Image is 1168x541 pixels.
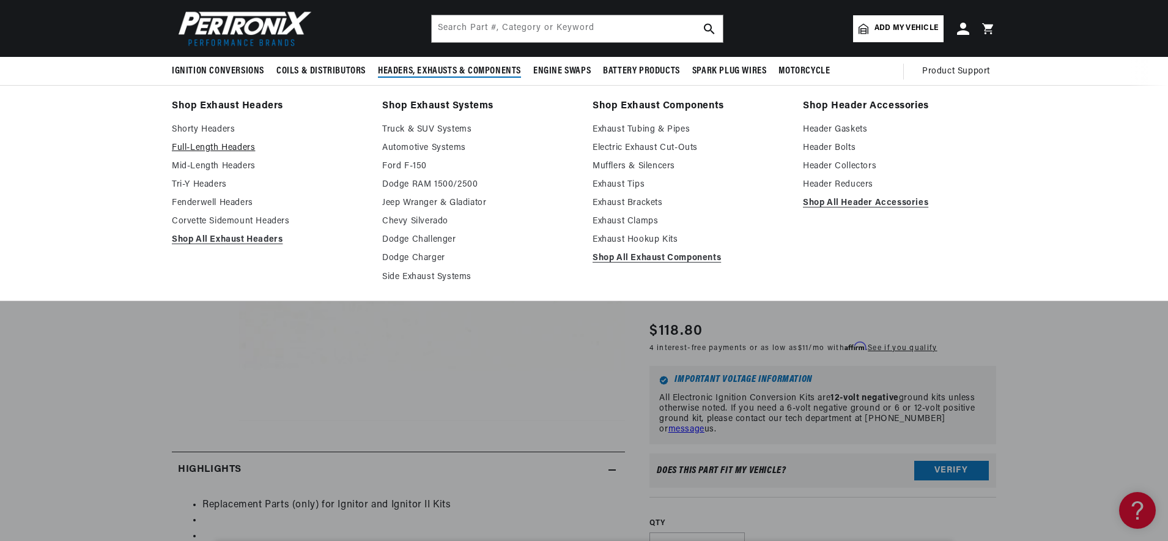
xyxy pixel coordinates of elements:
[803,98,996,115] a: Shop Header Accessories
[803,122,996,137] a: Header Gaskets
[593,122,786,137] a: Exhaust Tubing & Pipes
[382,141,575,155] a: Automotive Systems
[172,177,365,192] a: Tri-Y Headers
[692,65,767,78] span: Spark Plug Wires
[172,159,365,174] a: Mid-Length Headers
[874,23,938,34] span: Add my vehicle
[659,376,986,385] h6: Important Voltage Information
[172,452,625,488] summary: Highlights
[649,519,996,529] label: QTY
[868,345,937,353] a: See if you qualify - Learn more about Affirm Financing (opens in modal)
[593,233,786,247] a: Exhaust Hookup Kits
[172,7,312,50] img: Pertronix
[372,57,527,86] summary: Headers, Exhausts & Components
[593,251,786,266] a: Shop All Exhaust Components
[382,233,575,247] a: Dodge Challenger
[593,141,786,155] a: Electric Exhaust Cut-Outs
[803,196,996,211] a: Shop All Header Accessories
[668,425,704,434] a: message
[527,57,597,86] summary: Engine Swaps
[202,498,619,513] li: Replacement Parts (only) for Ignitor and Ignitor II Kits
[922,57,996,86] summary: Product Support
[853,15,944,42] a: Add my vehicle
[696,15,723,42] button: search button
[276,65,366,78] span: Coils & Distributors
[382,270,575,285] a: Side Exhaust Systems
[922,65,990,78] span: Product Support
[270,57,372,86] summary: Coils & Distributors
[172,57,270,86] summary: Ignition Conversions
[830,394,899,403] strong: 12-volt negative
[593,98,786,115] a: Shop Exhaust Components
[593,214,786,229] a: Exhaust Clamps
[657,466,786,476] div: Does This part fit My vehicle?
[172,65,264,78] span: Ignition Conversions
[914,461,989,481] button: Verify
[778,65,830,78] span: Motorcycle
[659,394,986,435] p: All Electronic Ignition Conversion Kits are ground kits unless otherwise noted. If you need a 6-v...
[686,57,773,86] summary: Spark Plug Wires
[772,57,836,86] summary: Motorcycle
[649,321,703,343] span: $118.80
[382,159,575,174] a: Ford F-150
[178,462,242,478] h2: Highlights
[172,214,365,229] a: Corvette Sidemount Headers
[172,122,365,137] a: Shorty Headers
[382,196,575,211] a: Jeep Wranger & Gladiator
[172,141,365,155] a: Full-Length Headers
[382,98,575,115] a: Shop Exhaust Systems
[382,214,575,229] a: Chevy Silverado
[803,177,996,192] a: Header Reducers
[172,98,365,115] a: Shop Exhaust Headers
[649,343,937,354] p: 4 interest-free payments or as low as /mo with .
[803,159,996,174] a: Header Collectors
[803,141,996,155] a: Header Bolts
[603,65,680,78] span: Battery Products
[432,15,723,42] input: Search Part #, Category or Keyword
[382,251,575,266] a: Dodge Charger
[172,233,365,247] a: Shop All Exhaust Headers
[382,122,575,137] a: Truck & SUV Systems
[593,177,786,192] a: Exhaust Tips
[382,177,575,192] a: Dodge RAM 1500/2500
[378,65,521,78] span: Headers, Exhausts & Components
[597,57,686,86] summary: Battery Products
[593,159,786,174] a: Mufflers & Silencers
[798,345,809,353] span: $11
[593,196,786,211] a: Exhaust Brackets
[845,342,866,351] span: Affirm
[533,65,591,78] span: Engine Swaps
[172,196,365,211] a: Fenderwell Headers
